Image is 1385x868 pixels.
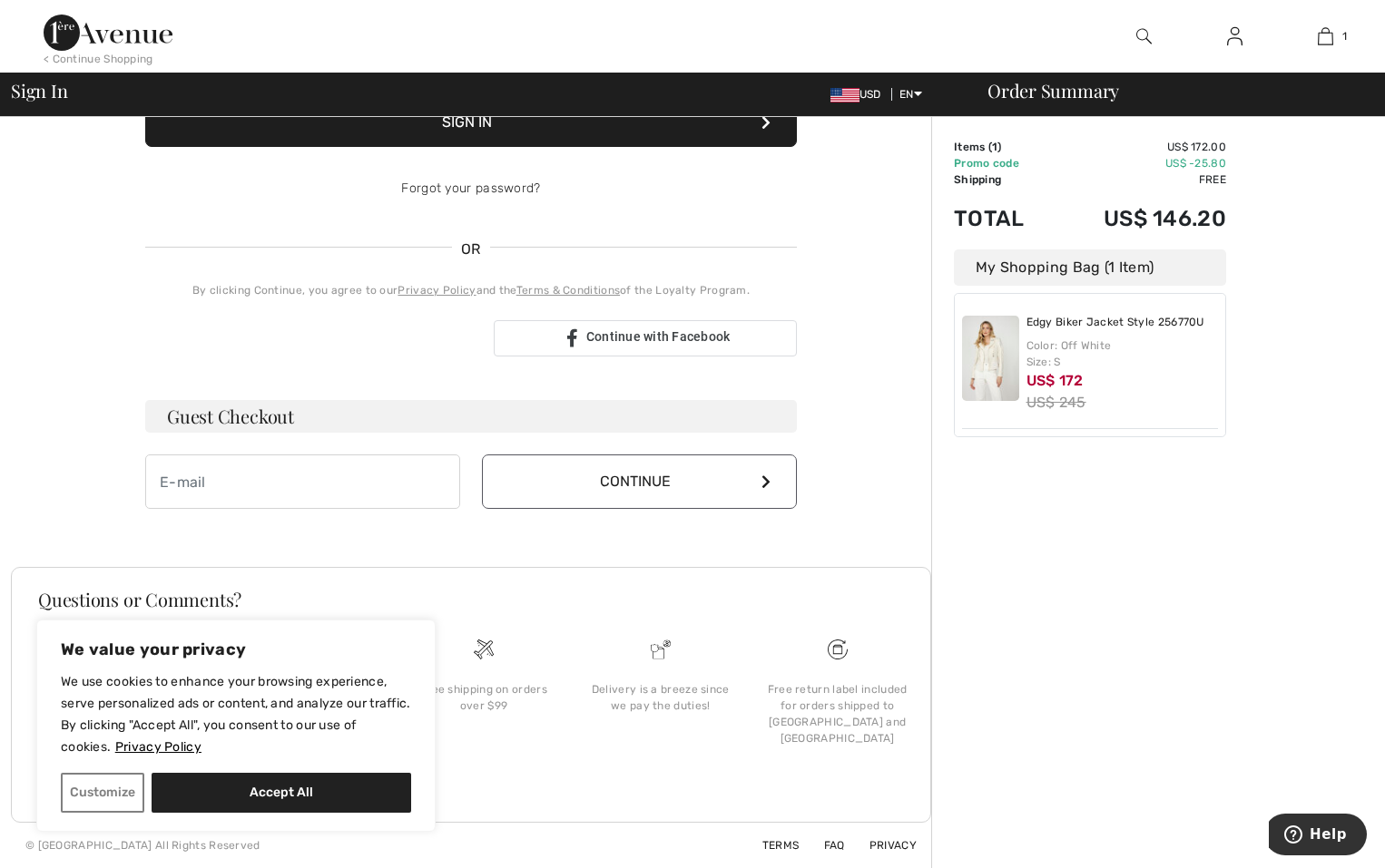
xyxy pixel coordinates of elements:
[651,639,671,659] img: Delivery is a breeze since we pay the duties!
[11,82,67,100] span: Sign In
[145,400,797,433] h3: Guest Checkout
[516,284,620,297] a: Terms & Conditions
[494,320,797,356] a: Continue with Facebook
[136,318,488,358] iframe: Botón de Acceder con Google
[954,249,1226,286] div: My Shopping Bag (1 Item)
[61,639,411,660] p: We value your privacy
[452,239,490,260] span: OR
[1213,25,1257,48] a: Sign In
[474,639,494,659] img: Free shipping on orders over $99
[398,284,476,297] a: Privacy Policy
[152,773,411,813] button: Accept All
[1342,28,1347,44] span: 1
[145,282,797,298] div: By clicking Continue, you agree to our and the of the Loyalty Program.
[44,15,172,51] img: 1ère Avenue
[1026,394,1086,411] s: US$ 245
[954,155,1053,171] td: Promo code
[38,590,904,609] h3: Questions or Comments?
[1269,814,1367,859] iframe: Opens a widget where you can find more information
[586,681,734,714] div: Delivery is a breeze since we pay the duties!
[966,82,1374,100] div: Order Summary
[830,88,889,101] span: USD
[410,681,558,714] div: Free shipping on orders over $99
[954,139,1053,155] td: Items ( )
[145,98,797,147] button: Sign In
[1136,25,1152,47] img: search the website
[44,51,153,67] div: < Continue Shopping
[954,171,1053,188] td: Shipping
[954,188,1053,249] td: Total
[1281,25,1370,47] a: 1
[1318,25,1333,47] img: My Bag
[741,839,800,852] a: Terms
[482,454,797,509] button: Continue
[401,180,540,196] a: Forgot your password?
[828,639,848,659] img: Free shipping on orders over $99
[25,837,260,853] div: © [GEOGRAPHIC_DATA] All Rights Reserved
[763,681,911,746] div: Free return label included for orders shipped to [GEOGRAPHIC_DATA] and [GEOGRAPHIC_DATA]
[1053,171,1226,188] td: Free
[114,738,202,756] a: Privacy Policy
[61,671,411,758] p: We use cookies to enhance your browsing experience, serve personalized ads or content, and analyz...
[1053,155,1226,171] td: US$ -25.80
[1053,188,1226,249] td: US$ 146.20
[899,88,922,101] span: EN
[802,839,845,852] a: FAQ
[145,454,460,509] input: E-mail
[1026,316,1204,330] a: Edgy Biker Jacket Style 256770U
[1026,372,1084,389] span: US$ 172
[586,329,731,344] span: Continue with Facebook
[830,88,859,102] img: US Dollar
[36,619,436,832] div: We value your privacy
[1053,139,1226,155] td: US$ 172.00
[1227,25,1243,47] img: My Info
[848,839,917,852] a: Privacy
[61,773,144,813] button: Customize
[962,316,1019,401] img: Edgy Biker Jacket Style 256770U
[1026,337,1219,370] div: Color: Off White Size: S
[992,141,997,153] span: 1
